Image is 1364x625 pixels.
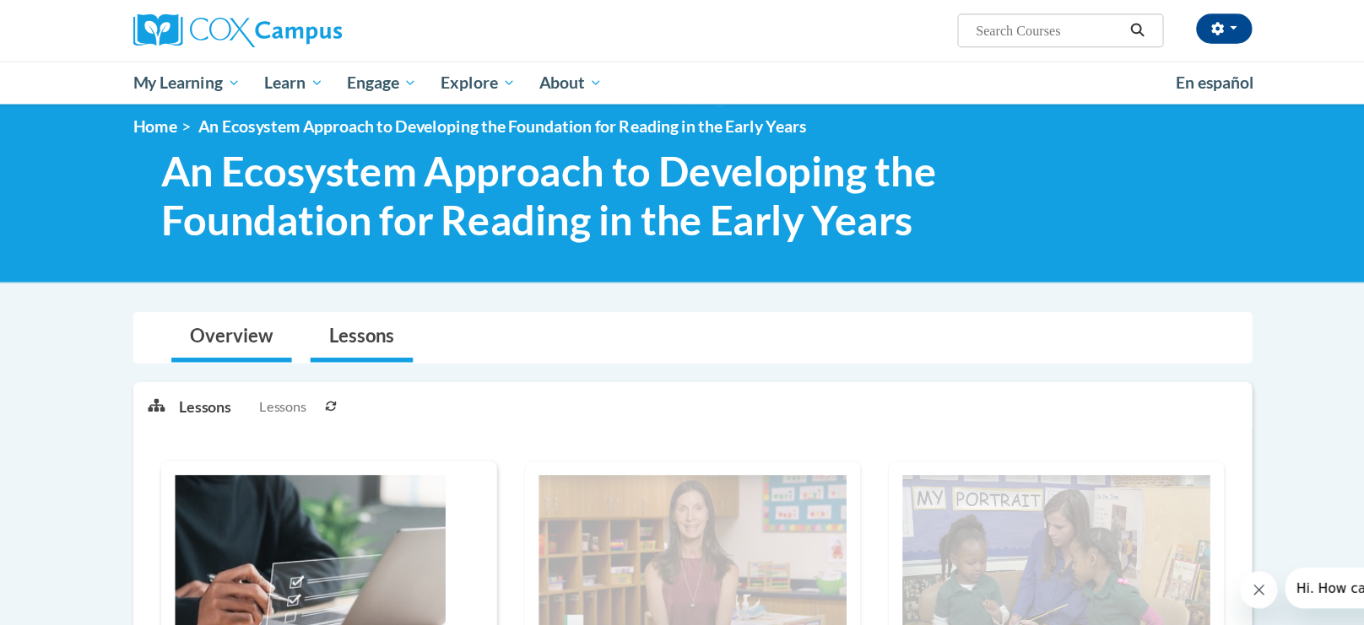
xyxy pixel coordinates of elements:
[443,56,533,94] a: Explore
[176,13,496,43] a: Cox Campus
[872,430,1150,587] img: Course Image
[369,65,432,85] span: Engage
[872,586,896,611] span: 3
[214,430,458,594] img: Course Image
[336,283,429,328] a: Lessons
[284,56,359,94] a: Learn
[10,12,137,25] span: Hi. How can we help?
[533,56,612,94] a: About
[1119,66,1190,84] span: En español
[176,65,273,85] span: My Learning
[150,56,1214,94] div: Main menu
[454,65,522,85] span: Explore
[1072,18,1097,38] button: Search
[201,132,955,222] span: An Ecosystem Approach to Developing the Foundation for Reading in the Early Years
[290,359,332,378] span: Lessons
[1108,57,1201,93] a: En español
[1296,558,1350,612] iframe: Button to launch messaging window
[543,430,821,587] img: Course Image
[1218,514,1350,551] iframe: Message from company
[235,105,785,123] span: An Ecosystem Approach to Developing the Foundation for Reading in the Early Years
[210,283,319,328] a: Overview
[937,18,1072,38] input: Search Courses
[176,105,215,123] a: Home
[217,359,264,378] p: Lessons
[165,56,284,94] a: My Learning
[358,56,443,94] a: Engage
[176,13,365,43] img: Cox Campus
[543,586,567,611] span: 2
[1177,517,1211,551] iframe: Close message
[543,65,600,85] span: About
[1138,13,1188,40] button: Account Settings
[295,65,348,85] span: Learn
[214,594,238,618] span: 1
